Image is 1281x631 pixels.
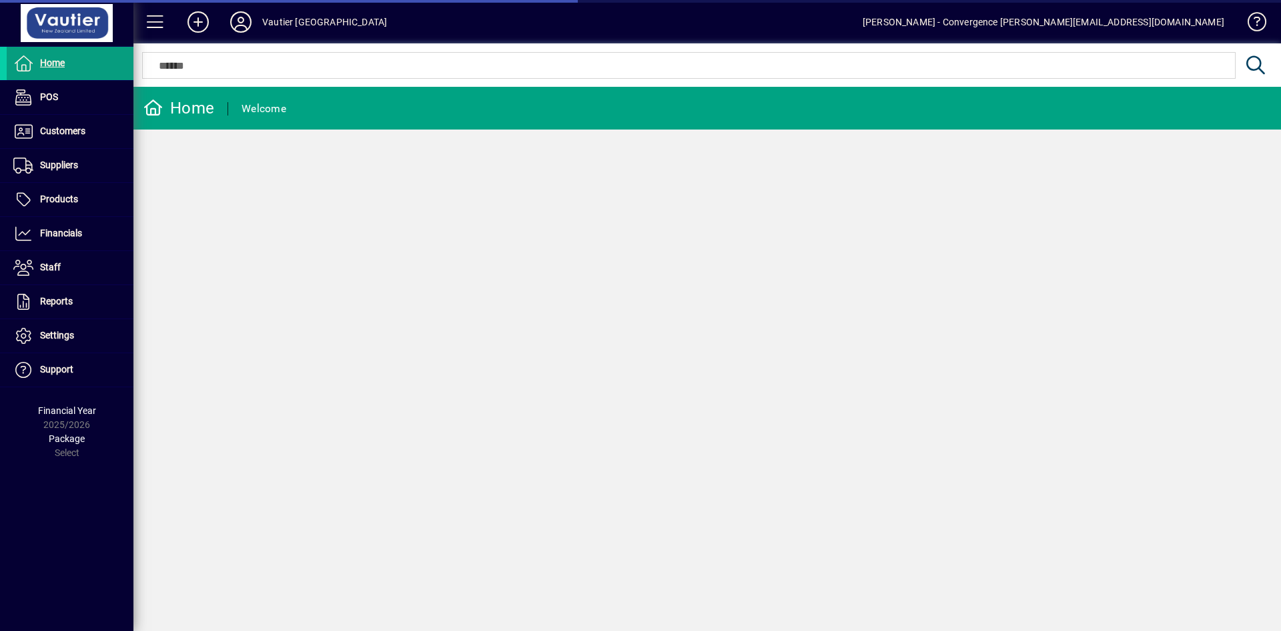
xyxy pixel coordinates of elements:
[863,11,1224,33] div: [PERSON_NAME] - Convergence [PERSON_NAME][EMAIL_ADDRESS][DOMAIN_NAME]
[40,194,78,204] span: Products
[49,433,85,444] span: Package
[40,91,58,102] span: POS
[40,228,82,238] span: Financials
[242,98,286,120] div: Welcome
[7,149,133,182] a: Suppliers
[40,262,61,272] span: Staff
[143,97,214,119] div: Home
[7,183,133,216] a: Products
[7,217,133,250] a: Financials
[40,364,73,375] span: Support
[38,405,96,416] span: Financial Year
[7,81,133,114] a: POS
[7,251,133,284] a: Staff
[40,160,78,170] span: Suppliers
[7,353,133,387] a: Support
[40,296,73,306] span: Reports
[177,10,220,34] button: Add
[7,319,133,353] a: Settings
[7,285,133,319] a: Reports
[220,10,262,34] button: Profile
[262,11,387,33] div: Vautier [GEOGRAPHIC_DATA]
[1238,3,1264,46] a: Knowledge Base
[40,126,85,136] span: Customers
[7,115,133,148] a: Customers
[40,330,74,341] span: Settings
[40,57,65,68] span: Home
